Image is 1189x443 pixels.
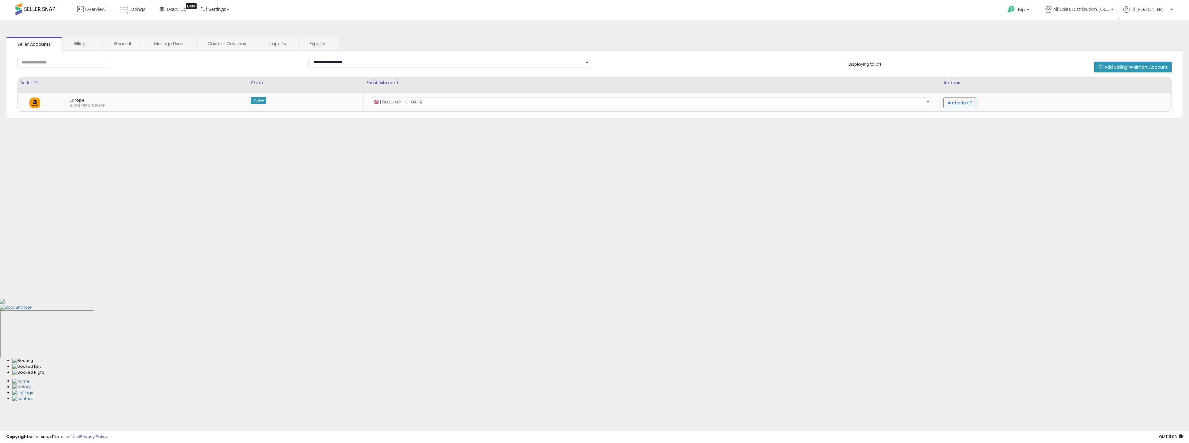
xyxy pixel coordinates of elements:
img: Home [12,379,29,384]
a: Exports [298,37,338,50]
a: Billing [63,37,102,50]
div: Actions [943,80,1169,86]
span: Overview [85,6,105,12]
button: Authorize [943,98,976,108]
button: Add Selling Walmart Account [1094,62,1172,72]
img: Docked Right [12,370,44,376]
img: History [12,384,31,390]
span: 🇬🇧 United Kingdom [371,98,931,106]
span: A254E5PXIDBN3E [65,103,93,109]
span: Hi [PERSON_NAME] [1131,6,1169,12]
span: 🇬🇧 United Kingdom [371,98,931,106]
img: Settings [12,390,33,396]
span: All Sales Distribution [GEOGRAPHIC_DATA] [1053,6,1109,12]
div: Establishment [366,80,938,86]
div: Tooltip anchor [186,3,197,9]
span: Displaying 1 to 1 of 1 [848,61,881,67]
i: Get Help [1007,6,1015,13]
a: Help [1003,1,1035,20]
span: DataHub [167,6,186,12]
a: Hi [PERSON_NAME] [1123,6,1173,20]
a: Seller Accounts [6,37,62,51]
a: Custom Columns [197,37,257,50]
div: Seller ID [20,80,246,86]
img: Contact [12,396,33,402]
a: Imports [258,37,298,50]
img: amazon.png [29,98,40,108]
div: Status [251,80,361,86]
img: Docked Left [12,364,41,370]
span: Listings [129,6,146,12]
a: Manage Users [143,37,196,50]
span: Europe [65,98,234,103]
img: Floating [12,358,33,364]
a: General [103,37,142,50]
span: Active [251,97,266,104]
span: Help [1017,7,1025,12]
span: Add Selling Walmart Account [1104,64,1168,70]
